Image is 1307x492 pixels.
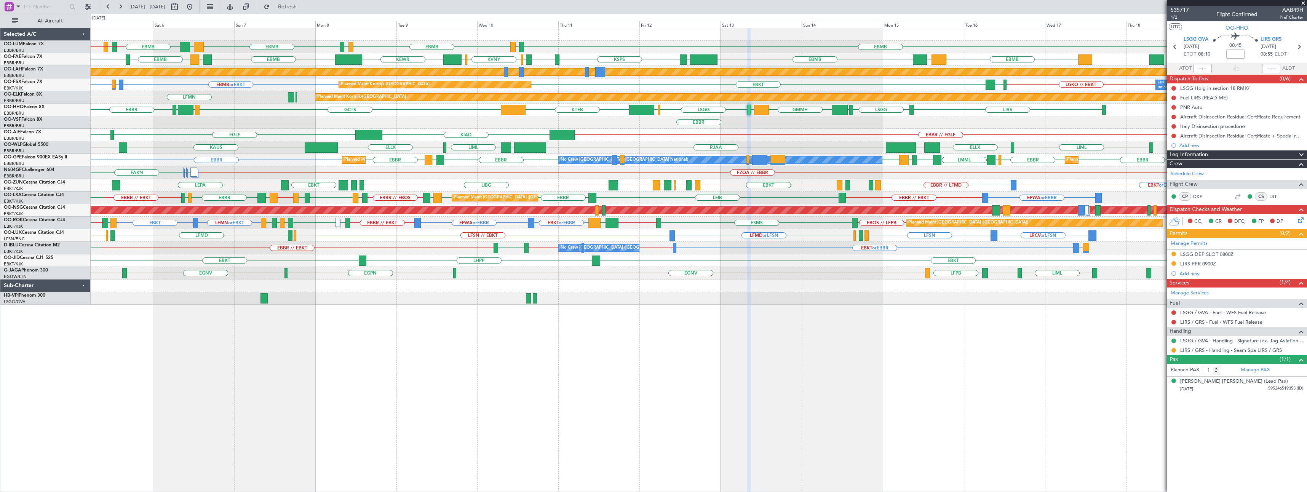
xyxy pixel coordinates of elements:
a: LSGG/GVA [4,299,26,305]
div: Add new [1179,142,1303,149]
span: (1/1) [1280,355,1291,363]
span: OO-LUM [4,42,23,46]
span: OO-HHO [4,105,24,109]
span: OO-WLP [4,142,22,147]
div: Wed 10 [477,21,558,28]
a: LIRS / GRS - Handling - Seam Spa LIRS / GRS [1180,347,1282,353]
div: CS [1255,192,1267,201]
span: AAB49H [1280,6,1303,14]
span: ETOT [1184,51,1196,58]
div: No Crew [GEOGRAPHIC_DATA] ([GEOGRAPHIC_DATA] National) [561,242,688,254]
span: 08:55 [1261,51,1273,58]
span: Crew [1170,160,1182,168]
div: LSGG Hdlg in section 18 RMK/ [1180,85,1249,91]
div: Planned Maint [GEOGRAPHIC_DATA] ([GEOGRAPHIC_DATA] National) [1067,154,1205,166]
a: EBKT/KJK [4,211,23,217]
span: DFC, [1234,218,1246,225]
a: G-JAGAPhenom 300 [4,268,48,273]
a: OO-LXACessna Citation CJ4 [4,193,64,197]
span: OO-GPE [4,155,22,160]
button: All Aircraft [8,15,83,27]
a: OO-ROKCessna Citation CJ4 [4,218,65,222]
span: OO-NSG [4,205,23,210]
div: Planned Maint Kortrijk-[GEOGRAPHIC_DATA] [317,91,406,103]
span: OO-VSF [4,117,21,122]
a: OO-LUMFalcon 7X [4,42,44,46]
div: 08:50 Z [1158,85,1175,90]
a: OO-ZUNCessna Citation CJ4 [4,180,65,185]
a: D-IBLUCessna Citation M2 [4,243,60,248]
span: [DATE] [1184,43,1199,51]
div: Thu 18 [1126,21,1207,28]
a: Schedule Crew [1171,170,1204,178]
a: LSGG / GVA - Fuel - WFS Fuel Release [1180,309,1266,316]
a: EBBR/BRU [4,123,24,129]
a: OO-WLPGlobal 5500 [4,142,48,147]
a: EBBR/BRU [4,148,24,154]
span: (0/2) [1280,229,1291,237]
span: OO-FAE [4,54,21,59]
div: CP [1179,192,1191,201]
div: Planned Maint Kortrijk-[GEOGRAPHIC_DATA] [341,79,430,90]
input: --:-- [1194,64,1212,73]
a: LSGG / GVA - Handling - Signature (ex. Tag Aviation) LSGG / GVA [1180,337,1303,344]
div: PNR Auto [1180,104,1203,110]
a: Manage Permits [1171,240,1208,248]
span: Pax [1170,355,1178,364]
div: Italy Disinsection procedures [1180,123,1246,129]
span: Services [1170,279,1189,288]
span: OO-LAH [4,67,22,72]
div: Planned Maint [GEOGRAPHIC_DATA] ([GEOGRAPHIC_DATA] National) [344,154,482,166]
div: LSGG DEP SLOT 0800Z [1180,251,1234,257]
span: 1/2 [1171,14,1189,21]
span: FP [1258,218,1264,225]
span: Refresh [272,4,304,10]
span: G-JAGA [4,268,21,273]
span: Handling [1170,327,1191,336]
div: Planned Maint [GEOGRAPHIC_DATA] ([GEOGRAPHIC_DATA] National) [454,192,592,203]
div: Fri 5 [72,21,153,28]
a: Manage Services [1171,289,1209,297]
div: Sat 6 [153,21,234,28]
a: EBKT/KJK [4,186,23,192]
a: OO-GPEFalcon 900EX EASy II [4,155,67,160]
a: EBKT/KJK [4,224,23,229]
div: Sun 7 [234,21,315,28]
span: ELDT [1275,51,1287,58]
div: Tue 9 [396,21,478,28]
a: EBKT/KJK [4,85,23,91]
div: Wed 17 [1045,21,1126,28]
div: Thu 11 [558,21,639,28]
span: All Aircraft [20,18,80,24]
div: Tue 16 [964,21,1045,28]
span: 595246519353 (ID) [1268,385,1303,392]
div: [PERSON_NAME] [PERSON_NAME] (Lead Pax) [1180,378,1288,385]
span: LSGG GVA [1184,36,1208,43]
a: OO-AIEFalcon 7X [4,130,41,134]
span: OO-ELK [4,92,21,97]
span: OO-HHO [1226,24,1248,32]
span: 08:10 [1198,51,1210,58]
span: [DATE] [1261,43,1276,51]
a: DKP [1193,193,1210,200]
div: Aircraft Disinsection Residual Certificate + Special request [1180,133,1303,139]
div: Mon 8 [315,21,396,28]
span: Fuel [1170,299,1180,308]
div: Fri 12 [639,21,721,28]
span: [DATE] - [DATE] [129,3,165,10]
a: EGGW/LTN [4,274,27,280]
a: LST [1269,193,1286,200]
div: Mon 15 [883,21,964,28]
span: CR [1215,218,1222,225]
span: [DATE] [1180,386,1193,392]
a: EBKT/KJK [4,198,23,204]
div: EBKT [1158,80,1175,85]
span: ALDT [1282,65,1295,72]
span: CC, [1194,218,1203,225]
div: Sat 13 [721,21,802,28]
a: OO-NSGCessna Citation CJ4 [4,205,65,210]
a: LIRS / GRS - Fuel - WFS Fuel Release [1180,319,1262,325]
span: LIRS GRS [1261,36,1281,43]
span: 00:45 [1229,42,1241,50]
span: OO-LXA [4,193,22,197]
